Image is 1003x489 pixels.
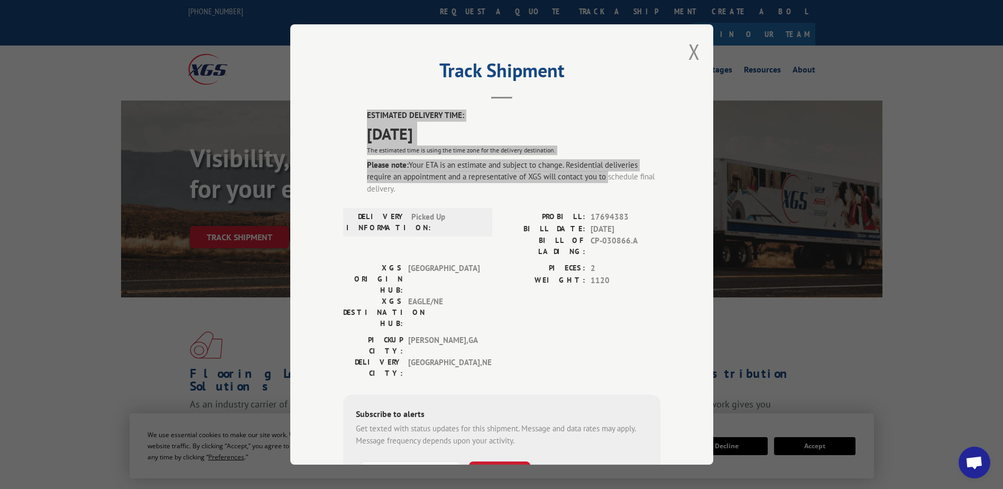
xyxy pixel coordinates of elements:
label: DELIVERY INFORMATION: [346,211,406,233]
label: PIECES: [502,262,585,275]
div: Get texted with status updates for this shipment. Message and data rates may apply. Message frequ... [356,423,648,447]
label: XGS ORIGIN HUB: [343,262,403,296]
span: CP-030866.A [591,235,660,257]
span: EAGLE/NE [408,296,480,329]
label: ESTIMATED DELIVERY TIME: [367,110,660,122]
div: Subscribe to alerts [356,408,648,423]
label: XGS DESTINATION HUB: [343,296,403,329]
span: 17694383 [591,211,660,223]
div: Open chat [959,447,990,478]
button: SUBSCRIBE [469,461,530,484]
label: WEIGHT: [502,275,585,287]
h2: Track Shipment [343,63,660,83]
label: BILL DATE: [502,223,585,236]
span: Picked Up [411,211,483,233]
label: DELIVERY CITY: [343,357,403,379]
button: Close modal [688,38,700,66]
label: BILL OF LADING: [502,235,585,257]
span: 2 [591,262,660,275]
span: [DATE] [367,122,660,146]
span: 1120 [591,275,660,287]
label: PICKUP CITY: [343,334,403,357]
div: Your ETA is an estimate and subject to change. Residential deliveries require an appointment and ... [367,159,660,195]
span: [PERSON_NAME] , GA [408,334,480,357]
span: [DATE] [591,223,660,236]
span: [GEOGRAPHIC_DATA] [408,262,480,296]
label: PROBILL: [502,211,585,223]
span: [GEOGRAPHIC_DATA] , NE [408,357,480,379]
input: Phone Number [360,461,461,484]
strong: Please note: [367,160,409,170]
div: The estimated time is using the time zone for the delivery destination. [367,146,660,155]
